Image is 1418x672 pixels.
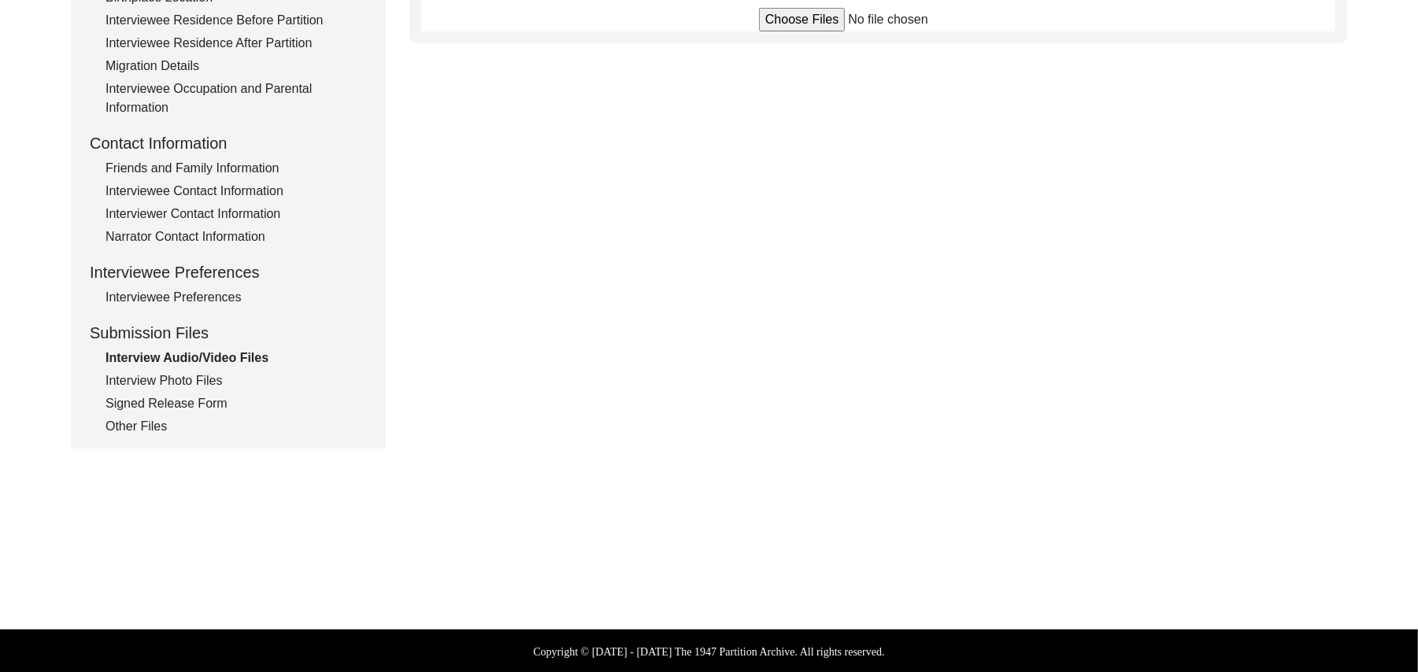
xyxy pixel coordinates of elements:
div: Submission Files [90,321,367,345]
div: Interviewee Residence After Partition [106,34,367,53]
div: Interviewee Preferences [106,288,367,307]
div: Interview Audio/Video Files [106,349,367,367]
div: Interview Photo Files [106,371,367,390]
div: Interviewer Contact Information [106,205,367,223]
div: Migration Details [106,57,367,76]
div: Interviewee Contact Information [106,182,367,201]
div: Friends and Family Information [106,159,367,178]
div: Other Files [106,417,367,436]
div: Interviewee Preferences [90,260,367,284]
div: Contact Information [90,131,367,155]
label: Copyright © [DATE] - [DATE] The 1947 Partition Archive. All rights reserved. [533,644,884,660]
div: Narrator Contact Information [106,227,367,246]
div: Interviewee Residence Before Partition [106,11,367,30]
div: Signed Release Form [106,394,367,413]
div: Interviewee Occupation and Parental Information [106,79,367,117]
